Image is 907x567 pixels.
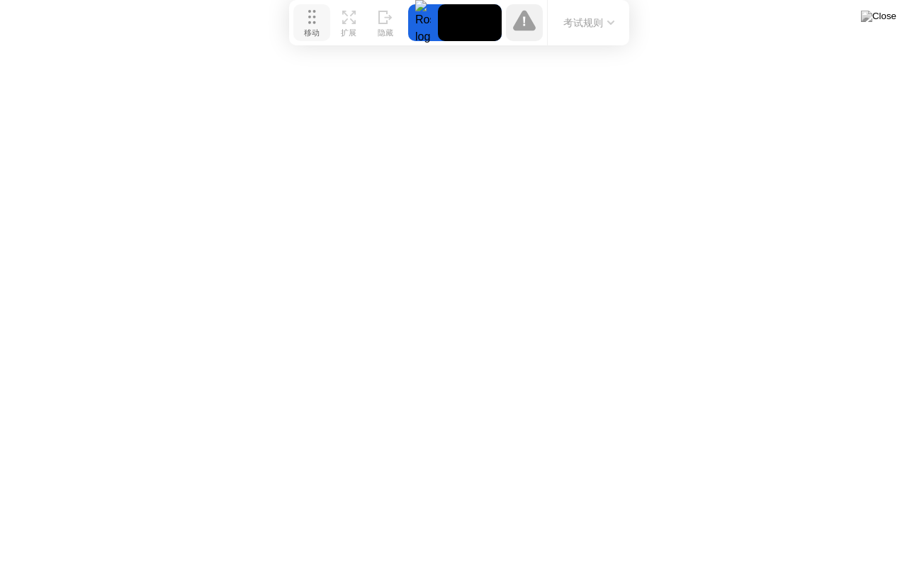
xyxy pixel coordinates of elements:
button: 隐藏 [367,4,404,41]
button: 移动 [293,4,330,41]
div: 隐藏 [378,28,393,38]
button: 扩展 [330,4,367,41]
div: 扩展 [341,28,356,38]
div: 移动 [304,28,320,38]
button: 考试规则 [559,16,619,30]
